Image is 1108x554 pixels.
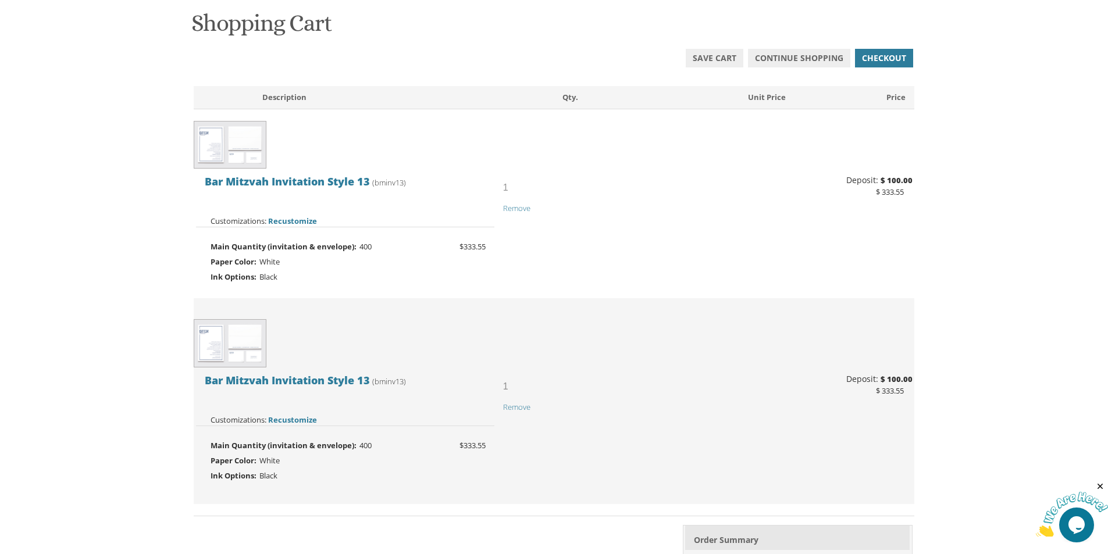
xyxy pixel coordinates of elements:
[259,271,277,282] span: Black
[211,269,256,284] span: Ink Options:
[268,414,317,425] a: Recustomize
[459,239,486,254] span: $333.55
[268,216,317,226] a: Recustomize
[686,49,743,67] a: Save Cart
[211,239,357,254] span: Main Quantity (invitation & envelope):
[359,241,372,252] span: 400
[259,455,280,466] span: White
[211,453,256,468] span: Paper Color:
[876,385,904,396] span: $ 333.55
[205,177,370,188] a: Bar Mitzvah Invitation Style 13
[372,177,406,188] span: (bminv13)
[846,373,878,384] span: Deposit:
[855,49,913,67] a: Checkout
[503,401,530,412] a: Remove
[211,468,256,483] span: Ink Options:
[846,174,878,185] span: Deposit:
[554,92,674,103] div: Qty.
[693,52,736,64] span: Save Cart
[459,438,486,453] span: $333.55
[372,376,406,387] span: (bminv13)
[211,438,357,453] span: Main Quantity (invitation & envelope):
[503,203,530,213] span: Remove
[876,187,904,197] span: $ 333.55
[211,216,266,226] strong: Customizations:
[194,121,266,169] img: Show product details for Bar Mitzvah Invitation Style 13
[795,92,915,103] div: Price
[694,534,901,547] h2: Order Summary
[503,202,530,213] a: Remove
[862,52,906,64] span: Checkout
[205,376,370,387] a: Bar Mitzvah Invitation Style 13
[674,92,795,103] div: Unit Price
[1036,481,1108,537] iframe: chat widget
[254,92,554,103] div: Description
[259,470,277,481] span: Black
[211,254,256,269] span: Paper Color:
[755,52,843,64] span: Continue Shopping
[205,174,370,188] span: Bar Mitzvah Invitation Style 13
[211,414,266,425] strong: Customizations:
[503,402,530,412] span: Remove
[205,373,370,387] span: Bar Mitzvah Invitation Style 13
[194,319,266,367] img: Show product details for Bar Mitzvah Invitation Style 13
[881,175,913,185] span: $ 100.00
[259,256,280,267] span: White
[191,10,917,45] h1: Shopping Cart
[881,374,913,384] span: $ 100.00
[359,440,372,451] span: 400
[748,49,850,67] a: Continue Shopping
